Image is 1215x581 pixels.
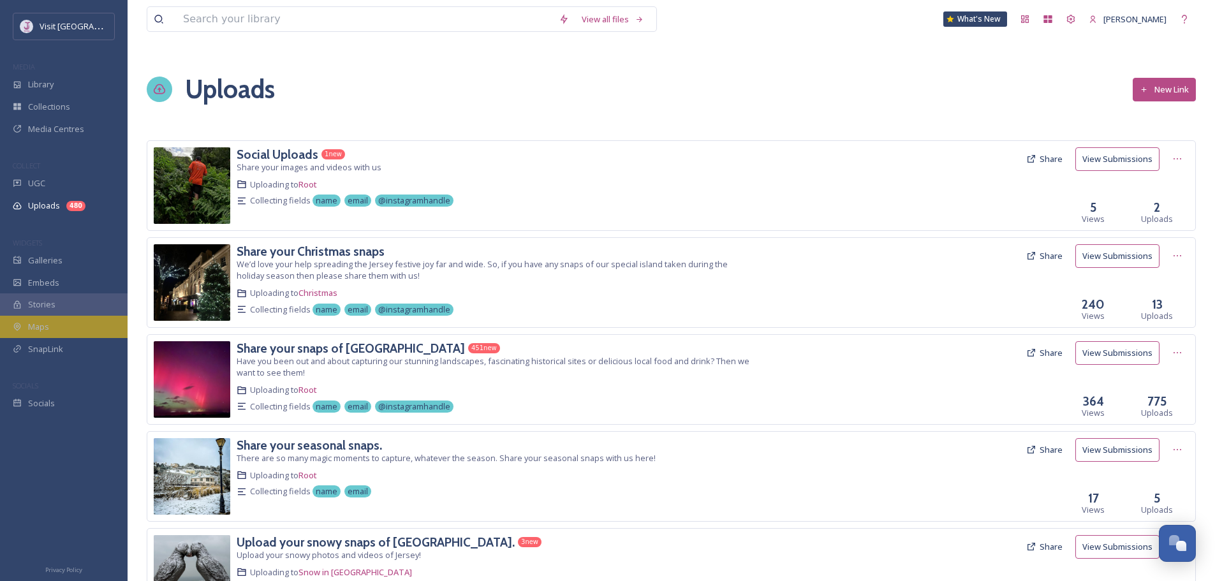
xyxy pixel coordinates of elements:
span: Library [28,80,54,89]
button: Share [1020,535,1069,558]
h3: Share your snaps of [GEOGRAPHIC_DATA] [237,341,465,356]
span: Collecting fields [250,196,311,205]
a: Root [298,179,317,190]
a: View Submissions [1075,438,1166,462]
span: @instagramhandle [378,402,450,411]
span: @instagramhandle [378,305,450,314]
a: Share your Christmas snaps [237,244,385,258]
span: WIDGETS [13,238,42,247]
span: name [316,487,337,496]
span: Uploading to [250,180,317,189]
span: email [348,305,368,314]
span: Uploads [1141,311,1173,321]
span: name [316,196,337,205]
span: email [348,402,368,411]
span: Upload your snowy photos and videos of Jersey! [237,549,421,561]
button: View Submissions [1075,535,1160,559]
span: email [348,196,368,205]
span: Views [1082,505,1105,515]
h3: 5 [1090,200,1096,214]
span: There are so many magic moments to capture, whatever the season. Share your seasonal snaps with u... [237,452,656,464]
button: View Submissions [1075,147,1160,171]
input: Search your library [177,7,552,31]
span: SOCIALS [13,381,38,390]
span: Uploads [1141,408,1173,418]
button: Share [1020,438,1069,461]
span: name [316,402,337,411]
span: Uploads [1141,505,1173,515]
h3: Share your Christmas snaps [237,244,385,259]
span: Views [1082,408,1105,418]
span: Stories [28,300,55,309]
a: Social Uploads [237,147,318,161]
div: 451 new [468,343,500,353]
h3: 364 [1083,394,1104,408]
a: View Submissions [1075,535,1166,559]
a: Snow in [GEOGRAPHIC_DATA] [298,566,412,578]
button: View Submissions [1075,438,1160,462]
span: Uploading to [250,288,337,298]
span: UGC [28,179,45,188]
img: -IMG_4980.jpeg [154,438,230,515]
span: Uploading to [250,471,317,480]
img: Events-Jersey-Logo.png [20,20,33,33]
span: Collections [28,102,70,112]
button: Share [1020,244,1069,267]
h1: Uploads [185,75,275,104]
span: Root [298,384,317,395]
button: New Link [1133,78,1196,101]
span: Collecting fields [250,487,311,496]
span: MEDIA [13,62,35,71]
img: -IMG_6730.jpeg [154,244,230,321]
span: Collecting fields [250,305,311,314]
h3: 2 [1154,200,1160,214]
a: View Submissions [1075,147,1166,171]
a: Upload your snowy snaps of [GEOGRAPHIC_DATA]. [237,535,515,549]
a: Christmas [298,287,337,298]
div: 480 [66,201,85,211]
span: @instagramhandle [378,196,450,205]
span: SnapLink [28,344,63,354]
img: 77d653b3-991e-4a6e-8c8c-fbb56fbc853d.jpg [154,341,230,418]
h3: 17 [1088,491,1099,505]
h3: Upload your snowy snaps of [GEOGRAPHIC_DATA]. [237,534,515,550]
a: What's New [943,11,1007,27]
span: COLLECT [13,161,40,170]
span: Share your images and videos with us [237,161,381,173]
a: View Submissions [1075,244,1166,268]
span: Uploads [1141,214,1173,224]
span: Uploading to [250,385,317,395]
span: Uploads [28,201,60,210]
div: 1 new [321,149,345,159]
img: James.legallez%2540gmail.com-GX010108.mp4 [154,147,230,224]
a: Share your seasonal snaps. [237,438,382,452]
a: Root [298,469,317,481]
button: Open Chat [1159,525,1196,562]
span: Socials [28,399,55,408]
span: Galleries [28,256,63,265]
h3: 775 [1147,394,1167,408]
a: View all files [575,8,650,31]
a: Share your snaps of [GEOGRAPHIC_DATA] [237,341,465,355]
span: Views [1082,311,1105,321]
h3: Share your seasonal snaps. [237,438,382,453]
button: Share [1020,341,1069,364]
span: Collecting fields [250,402,311,411]
span: We’d love your help spreading the Jersey festive joy far and wide. So, if you have any snaps of o... [237,258,728,281]
span: Have you been out and about capturing our stunning landscapes, fascinating historical sites or de... [237,355,749,378]
a: [PERSON_NAME] [1082,8,1173,31]
h3: Social Uploads [237,147,318,162]
span: Media Centres [28,124,84,134]
div: 3 new [518,537,541,547]
span: Uploading to [250,568,412,577]
button: Share [1020,147,1069,170]
a: View Submissions [1075,341,1166,365]
span: Visit [GEOGRAPHIC_DATA] [40,20,138,32]
span: [PERSON_NAME] [1103,13,1167,25]
button: View Submissions [1075,341,1160,365]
